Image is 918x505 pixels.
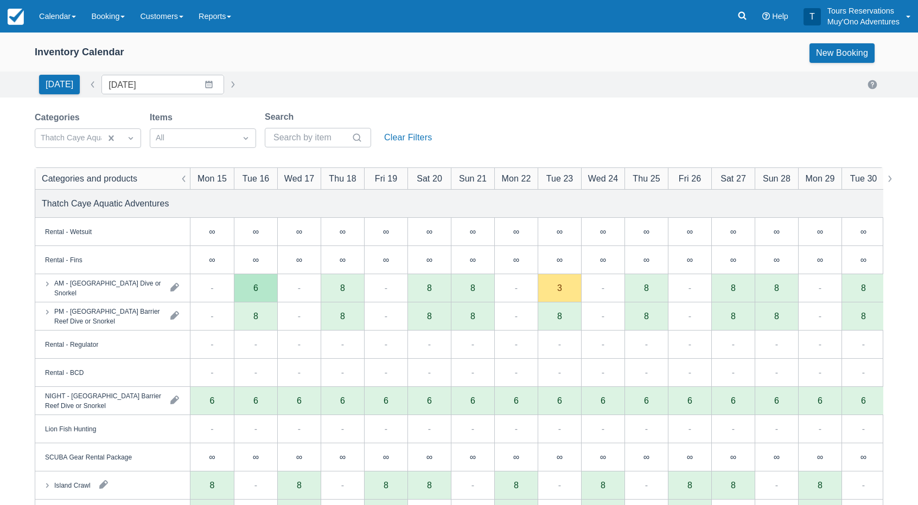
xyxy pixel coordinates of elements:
[321,387,364,415] div: 6
[731,283,736,292] div: 8
[862,478,865,491] div: -
[383,255,389,264] div: ∞
[197,172,227,185] div: Mon 15
[494,218,538,246] div: ∞
[841,246,885,274] div: ∞
[679,172,701,185] div: Fri 26
[755,443,798,471] div: ∞
[688,309,691,322] div: -
[817,255,823,264] div: ∞
[284,172,314,185] div: Wed 17
[581,246,624,274] div: ∞
[721,172,746,185] div: Sat 27
[470,396,475,405] div: 6
[211,281,213,294] div: -
[35,46,124,59] div: Inventory Calendar
[451,387,494,415] div: 6
[818,396,823,405] div: 6
[668,246,711,274] div: ∞
[340,227,346,236] div: ∞
[624,218,668,246] div: ∞
[321,218,364,246] div: ∞
[645,366,648,379] div: -
[601,481,605,489] div: 8
[277,218,321,246] div: ∞
[211,338,213,351] div: -
[340,452,346,461] div: ∞
[494,246,538,274] div: ∞
[471,338,474,351] div: -
[426,452,432,461] div: ∞
[513,452,519,461] div: ∞
[240,133,251,144] span: Dropdown icon
[45,339,98,349] div: Rental - Regulator
[581,387,624,415] div: 6
[273,128,349,147] input: Search by item
[558,422,561,435] div: -
[211,309,213,322] div: -
[125,133,136,144] span: Dropdown icon
[730,227,736,236] div: ∞
[687,452,693,461] div: ∞
[600,255,606,264] div: ∞
[254,338,257,351] div: -
[798,387,841,415] div: 6
[190,443,234,471] div: ∞
[644,283,649,292] div: 8
[45,391,162,410] div: NIGHT - [GEOGRAPHIC_DATA] Barrier Reef Dive or Snorkel
[234,218,277,246] div: ∞
[384,481,388,489] div: 8
[860,452,866,461] div: ∞
[234,246,277,274] div: ∞
[819,309,821,322] div: -
[470,227,476,236] div: ∞
[850,172,877,185] div: Tue 30
[557,227,563,236] div: ∞
[364,218,407,246] div: ∞
[602,281,604,294] div: -
[364,443,407,471] div: ∞
[687,396,692,405] div: 6
[668,443,711,471] div: ∞
[841,443,885,471] div: ∞
[538,218,581,246] div: ∞
[101,75,224,94] input: Date
[645,338,648,351] div: -
[731,312,736,320] div: 8
[755,387,798,415] div: 6
[827,16,900,27] p: Muy'Ono Adventures
[471,422,474,435] div: -
[211,366,213,379] div: -
[688,281,691,294] div: -
[774,396,779,405] div: 6
[210,481,215,489] div: 8
[407,443,451,471] div: ∞
[775,366,778,379] div: -
[732,366,735,379] div: -
[687,481,692,489] div: 8
[298,366,301,379] div: -
[428,338,431,351] div: -
[459,172,487,185] div: Sun 21
[45,367,84,377] div: Rental - BCD
[711,387,755,415] div: 6
[234,387,277,415] div: 6
[514,396,519,405] div: 6
[602,309,604,322] div: -
[861,312,866,320] div: 8
[819,338,821,351] div: -
[644,396,649,405] div: 6
[385,422,387,435] div: -
[35,111,84,124] label: Categories
[407,387,451,415] div: 6
[774,312,779,320] div: 8
[546,172,573,185] div: Tue 23
[645,478,648,491] div: -
[341,422,344,435] div: -
[451,218,494,246] div: ∞
[774,255,780,264] div: ∞
[234,443,277,471] div: ∞
[470,283,475,292] div: 8
[515,422,518,435] div: -
[775,422,778,435] div: -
